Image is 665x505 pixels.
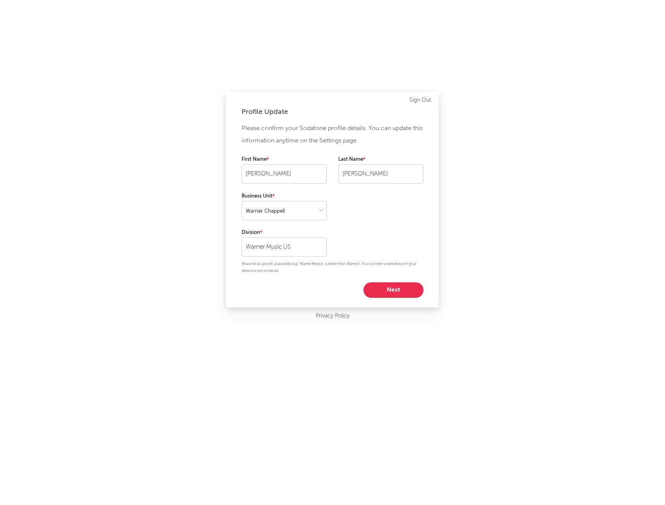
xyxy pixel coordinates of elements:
[242,122,423,147] p: Please confirm your Sodatone profile details. You can update this information anytime on the Sett...
[242,164,327,184] input: Your first name
[242,155,327,164] label: First Name
[410,96,431,105] a: Sign Out
[338,155,423,164] label: Last Name
[363,282,423,298] button: Next
[242,261,423,275] p: Please be as specific as possible (e.g. 'Warner Mexico' is better than 'Warner'). You can enter a...
[338,164,423,184] input: Your last name
[242,237,327,257] input: Your division
[242,192,327,201] label: Business Unit
[242,107,423,117] div: Profile Update
[242,228,327,237] label: Division
[316,311,350,321] a: Privacy Policy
